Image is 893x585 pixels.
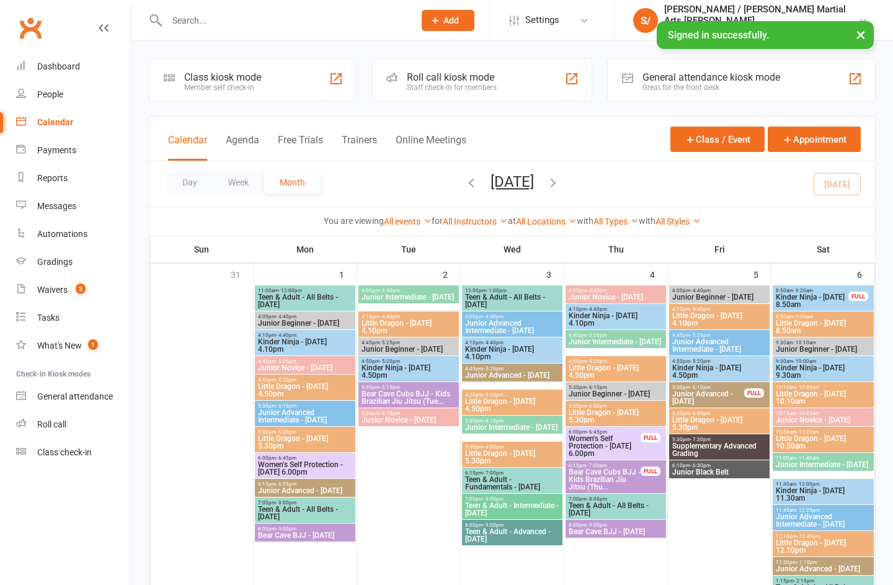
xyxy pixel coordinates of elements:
span: 11:00am [257,288,353,293]
span: 11:45am [775,507,871,513]
span: 4:50pm [257,377,353,383]
div: Messages [37,201,76,211]
span: Teen & Adult - Advanced - [DATE] [464,528,560,543]
span: Kinder Ninja - [DATE] 4.10pm [257,338,353,353]
a: Dashboard [16,53,131,81]
th: Thu [564,236,668,262]
input: Search... [163,12,406,29]
div: FULL [641,433,660,442]
span: Kinder Ninja - [DATE] 9.30am [775,364,871,379]
span: - 6:10pm [380,411,400,416]
span: - 6:10pm [276,403,296,409]
span: 8:50am [775,288,849,293]
span: 4:00pm [464,314,560,319]
span: Teen & Adult - All Belts - [DATE] [257,293,353,308]
span: Teen & Adult - All Belts - [DATE] [568,502,664,517]
span: Junior Beginner - [DATE] [568,390,664,398]
div: 6 [857,264,874,284]
div: Roll call kiosk mode [407,71,497,83]
a: All events [384,217,432,226]
span: 10:15am [775,411,871,416]
span: - 2:15pm [794,578,814,584]
span: 1:15pm [775,578,871,584]
span: - 9:00pm [483,522,504,528]
span: 1 [88,339,98,350]
span: 10:50am [775,429,871,435]
span: 11:00am [775,455,871,461]
span: 4:45pm [257,359,353,364]
div: Reports [37,173,68,183]
span: 5:30pm [568,403,664,409]
span: Junior Intermediate - [DATE] [361,293,456,301]
span: Kinder Ninja - [DATE] 4.50pm [672,364,767,379]
span: 11:30am [775,481,871,487]
span: Junior Advanced Intermediate - [DATE] [464,319,560,334]
span: - 12:00pm [278,288,302,293]
span: - 12:40pm [797,534,820,539]
span: - 6:00pm [587,403,607,409]
div: 1 [339,264,357,284]
a: Roll call [16,411,131,439]
button: × [850,21,872,48]
span: 4:10pm [257,333,353,338]
span: Junior Advanced Intermediate - [DATE] [257,409,353,424]
span: 12:30pm [775,560,871,565]
span: Settings [525,6,559,34]
span: - 5:20pm [380,359,400,364]
span: 8:50am [775,314,871,319]
span: Junior Novice - [DATE] [361,416,456,424]
div: What's New [37,341,82,351]
span: - 6:30pm [690,463,711,468]
strong: at [508,216,516,226]
button: Month [264,171,321,194]
span: 10:10am [775,385,871,390]
span: Teen & Adult - All Belts - [DATE] [257,506,353,520]
span: 6:15pm [464,470,560,476]
span: - 5:25pm [276,359,296,364]
div: S/ [633,8,658,33]
span: - 1:00pm [486,288,507,293]
div: Great for the front desk [642,83,780,92]
span: Bear Cave BJJ - [DATE] [568,528,664,535]
div: General attendance kiosk mode [642,71,780,83]
span: - 6:10pm [587,385,607,390]
span: 5:30pm [464,418,560,424]
strong: with [577,216,593,226]
span: - 7:30pm [690,437,711,442]
span: Little Dragon - [DATE] 10.50am [775,435,871,450]
a: Automations [16,220,131,248]
span: - 5:20pm [483,392,504,398]
span: - 5:20pm [276,377,296,383]
span: Little Dragon - [DATE] 4.50pm [568,364,664,379]
span: Women's Self Protection - [DATE] 6.00pm [568,435,641,457]
span: - 4:40pm [483,314,504,319]
a: General attendance kiosk mode [16,383,131,411]
button: [DATE] [491,173,534,190]
span: 4:10pm [464,340,560,346]
span: - 5:20pm [690,359,711,364]
span: - 6:45pm [276,455,296,461]
span: 5:30pm [464,444,560,450]
span: 4:10pm [672,306,767,312]
span: - 6:00pm [483,444,504,450]
span: 5:30pm [361,385,456,390]
span: - 10:00am [793,359,816,364]
span: 7:00pm [568,496,664,502]
span: Junior Beginner - [DATE] [672,293,767,301]
span: - 9:00pm [276,526,296,532]
a: Payments [16,136,131,164]
span: - 4:40pm [276,333,296,338]
span: 4:50pm [672,359,767,364]
span: - 10:55am [796,411,819,416]
span: Little Dragon - [DATE] 5.30pm [672,416,767,431]
span: - 4:40pm [483,340,504,346]
span: 6:15pm [257,481,353,487]
span: 9:30am [775,359,871,364]
a: Class kiosk mode [16,439,131,467]
span: Add [443,16,459,25]
span: 4:10pm [361,314,456,319]
button: Appointment [768,127,861,152]
a: Gradings [16,248,131,276]
span: - 4:40pm [380,314,400,319]
div: Class kiosk mode [184,71,261,83]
